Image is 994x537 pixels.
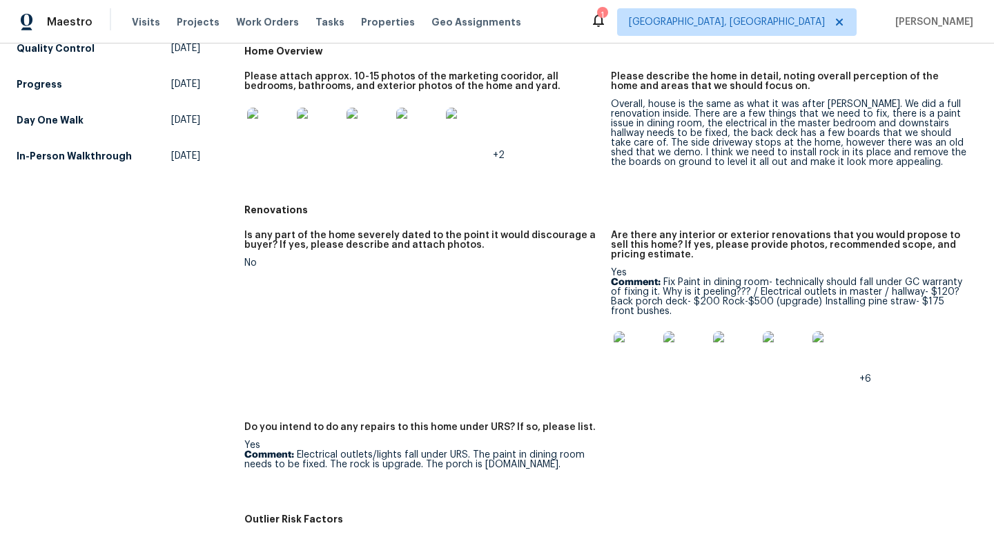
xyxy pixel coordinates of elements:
[890,15,973,29] span: [PERSON_NAME]
[47,15,92,29] span: Maestro
[493,150,505,160] span: +2
[244,450,600,469] p: Electrical outlets/lights fall under URS. The paint in dining room needs to be fixed. The rock is...
[244,440,600,469] div: Yes
[17,36,200,61] a: Quality Control[DATE]
[611,231,966,260] h5: Are there any interior or exterior renovations that you would propose to sell this home? If yes, ...
[244,512,977,526] h5: Outlier Risk Factors
[611,268,966,384] div: Yes
[431,15,521,29] span: Geo Assignments
[17,144,200,168] a: In-Person Walkthrough[DATE]
[859,374,871,384] span: +6
[597,8,607,22] div: 1
[17,41,95,55] h5: Quality Control
[611,72,966,91] h5: Please describe the home in detail, noting overall perception of the home and areas that we shoul...
[17,149,132,163] h5: In-Person Walkthrough
[611,99,966,167] div: Overall, house is the same as what it was after [PERSON_NAME]. We did a full renovation inside. T...
[244,450,294,460] b: Comment:
[629,15,825,29] span: [GEOGRAPHIC_DATA], [GEOGRAPHIC_DATA]
[132,15,160,29] span: Visits
[244,231,600,250] h5: Is any part of the home severely dated to the point it would discourage a buyer? If yes, please d...
[315,17,344,27] span: Tasks
[611,277,966,316] p: Fix Paint in dining room- technically should fall under GC warranty of fixing it. Why is it peeli...
[244,422,596,432] h5: Do you intend to do any repairs to this home under URS? If so, please list.
[361,15,415,29] span: Properties
[244,258,600,268] div: No
[236,15,299,29] span: Work Orders
[17,77,62,91] h5: Progress
[17,113,84,127] h5: Day One Walk
[171,77,200,91] span: [DATE]
[171,149,200,163] span: [DATE]
[17,108,200,133] a: Day One Walk[DATE]
[171,41,200,55] span: [DATE]
[244,203,977,217] h5: Renovations
[171,113,200,127] span: [DATE]
[244,72,600,91] h5: Please attach approx. 10-15 photos of the marketing cooridor, all bedrooms, bathrooms, and exteri...
[17,72,200,97] a: Progress[DATE]
[611,277,661,287] b: Comment:
[177,15,220,29] span: Projects
[244,44,977,58] h5: Home Overview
